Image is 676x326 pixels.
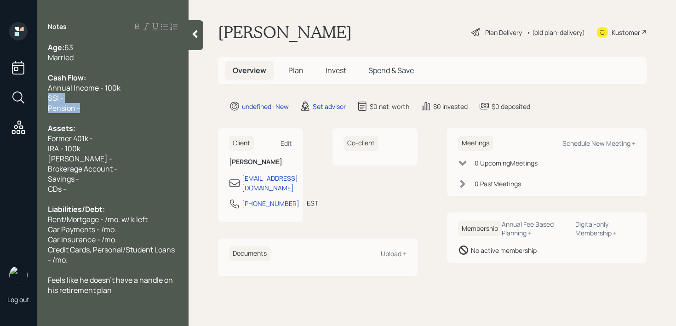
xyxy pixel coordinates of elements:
div: $0 deposited [492,102,530,111]
div: Set advisor [313,102,346,111]
span: Credit Cards, Personal/Student Loans - /mo. [48,245,176,265]
h6: Documents [229,246,270,261]
span: Car Payments - /mo. [48,224,116,234]
span: Plan [288,65,304,75]
div: No active membership [471,246,537,255]
span: Rent/Mortgage - /mo. w/ k left [48,214,148,224]
span: 63 [64,42,73,52]
h6: Client [229,136,254,151]
div: Log out [7,295,29,304]
div: • (old plan-delivery) [527,28,585,37]
span: Cash Flow: [48,73,86,83]
span: Savings - [48,174,79,184]
div: Edit [281,139,292,148]
span: Liabilities/Debt: [48,204,105,214]
img: retirable_logo.png [9,266,28,284]
span: Spend & Save [368,65,414,75]
span: SSI - [48,93,63,103]
span: Married [48,52,74,63]
span: Invest [326,65,346,75]
span: Overview [233,65,266,75]
h6: Co-client [344,136,378,151]
span: CDs - [48,184,66,194]
span: Pension - [48,103,80,113]
div: Plan Delivery [485,28,522,37]
span: Former 401k - [48,133,93,143]
div: Annual Fee Based Planning + [502,220,568,237]
div: [EMAIL_ADDRESS][DOMAIN_NAME] [242,173,298,193]
div: Schedule New Meeting + [562,139,636,148]
h6: [PERSON_NAME] [229,158,292,166]
div: $0 net-worth [370,102,409,111]
span: Annual Income - 100k [48,83,120,93]
div: Kustomer [612,28,640,37]
div: $0 invested [433,102,468,111]
span: Brokerage Account - [48,164,117,174]
span: Assets: [48,123,75,133]
div: 0 Upcoming Meeting s [475,158,538,168]
div: Upload + [381,249,407,258]
div: EST [307,198,318,208]
span: [PERSON_NAME] - [48,154,112,164]
span: Feels like he doesn't have a handle on his retirement plan [48,275,174,295]
span: Car Insurance - /mo. [48,234,117,245]
div: [PHONE_NUMBER] [242,199,299,208]
span: Age: [48,42,64,52]
span: IRA - 100k [48,143,80,154]
div: undefined · New [242,102,289,111]
label: Notes [48,22,67,31]
div: Digital-only Membership + [575,220,636,237]
h6: Meetings [458,136,493,151]
div: 0 Past Meeting s [475,179,521,189]
h6: Membership [458,221,502,236]
h1: [PERSON_NAME] [218,22,352,42]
